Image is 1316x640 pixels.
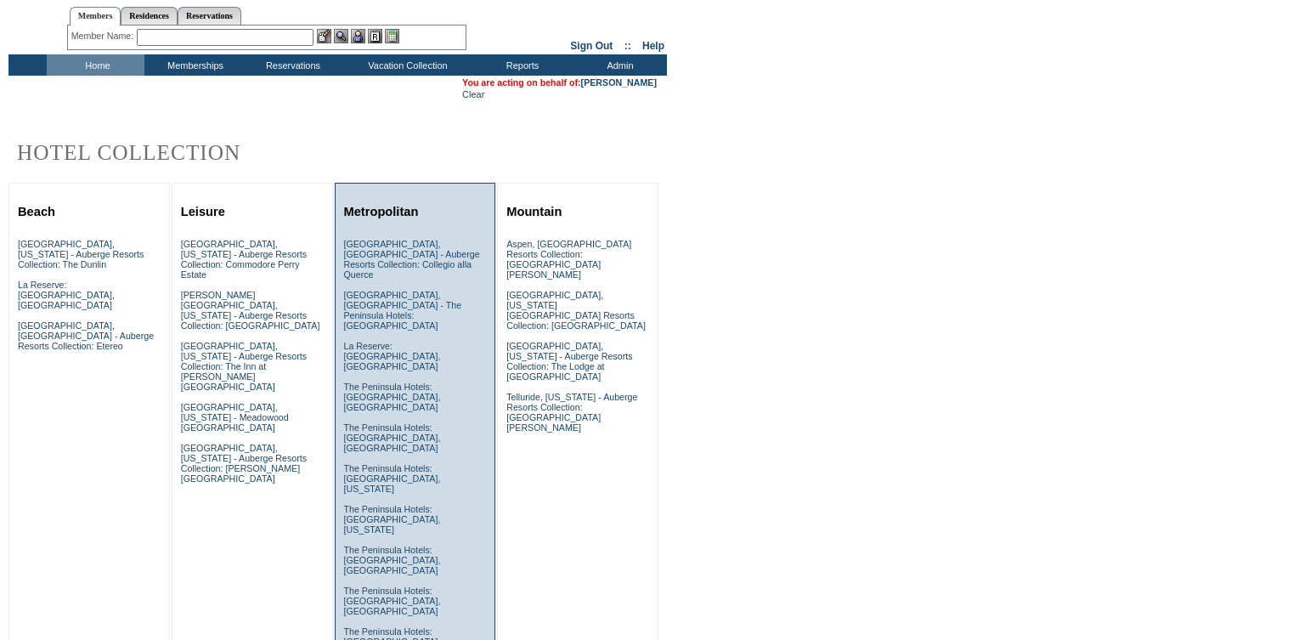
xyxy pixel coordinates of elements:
a: [PERSON_NAME] [581,77,657,88]
img: View [334,29,348,43]
a: Metropolitan [344,205,419,218]
td: Admin [569,54,667,76]
h2: Hotel Collection [17,140,658,165]
a: Telluride, [US_STATE] - Auberge Resorts Collection: [GEOGRAPHIC_DATA][PERSON_NAME] [506,392,637,433]
a: [GEOGRAPHIC_DATA], [US_STATE][GEOGRAPHIC_DATA] Resorts Collection: [GEOGRAPHIC_DATA] [506,290,646,331]
span: You are acting on behalf of: [462,77,657,88]
a: [GEOGRAPHIC_DATA], [US_STATE] - Auberge Resorts Collection: The Inn at [PERSON_NAME][GEOGRAPHIC_D... [181,341,307,392]
a: The Peninsula Hotels: [GEOGRAPHIC_DATA], [US_STATE] [344,463,441,494]
a: [GEOGRAPHIC_DATA], [US_STATE] - Auberge Resorts Collection: Commodore Perry Estate [181,239,307,280]
img: Impersonate [351,29,365,43]
td: Memberships [144,54,242,76]
a: [GEOGRAPHIC_DATA], [GEOGRAPHIC_DATA] - Auberge Resorts Collection: Collegio alla Querce [344,239,480,280]
img: b_calculator.gif [385,29,399,43]
img: Reservations [368,29,382,43]
a: Beach [18,205,55,218]
a: [GEOGRAPHIC_DATA], [GEOGRAPHIC_DATA] - Auberge Resorts Collection: Etereo [18,320,154,351]
a: [GEOGRAPHIC_DATA], [US_STATE] - Auberge Resorts Collection: [PERSON_NAME][GEOGRAPHIC_DATA] [181,443,307,484]
a: Reservations [178,7,241,25]
img: b_edit.gif [317,29,331,43]
a: Leisure [181,205,225,218]
a: [GEOGRAPHIC_DATA], [GEOGRAPHIC_DATA] - The Peninsula Hotels: [GEOGRAPHIC_DATA] [344,290,462,331]
td: Reservations [242,54,340,76]
a: La Reserve: [GEOGRAPHIC_DATA], [GEOGRAPHIC_DATA] [18,280,115,310]
a: The Peninsula Hotels: [GEOGRAPHIC_DATA], [GEOGRAPHIC_DATA] [344,382,441,412]
a: The Peninsula Hotels: [GEOGRAPHIC_DATA], [GEOGRAPHIC_DATA] [344,586,441,616]
a: The Peninsula Hotels: [GEOGRAPHIC_DATA], [GEOGRAPHIC_DATA] [344,545,441,575]
a: [GEOGRAPHIC_DATA], [US_STATE] - Auberge Resorts Collection: The Dunlin [18,239,144,269]
td: Home [47,54,144,76]
a: The Peninsula Hotels: [GEOGRAPHIC_DATA], [GEOGRAPHIC_DATA] [344,422,441,453]
td: Vacation Collection [340,54,472,76]
a: Aspen, [GEOGRAPHIC_DATA] Resorts Collection: [GEOGRAPHIC_DATA][PERSON_NAME] [506,239,631,280]
a: Sign Out [570,40,613,52]
a: Help [642,40,664,52]
a: Residences [121,7,178,25]
a: [GEOGRAPHIC_DATA], [US_STATE] - Auberge Resorts Collection: The Lodge at [GEOGRAPHIC_DATA] [506,341,632,382]
a: [GEOGRAPHIC_DATA], [US_STATE] - Meadowood [GEOGRAPHIC_DATA] [181,402,289,433]
a: La Reserve: [GEOGRAPHIC_DATA], [GEOGRAPHIC_DATA] [344,341,441,371]
div: Member Name: [71,29,137,43]
span: :: [624,40,631,52]
td: Reports [472,54,569,76]
a: Mountain [506,205,562,218]
a: The Peninsula Hotels: [GEOGRAPHIC_DATA], [US_STATE] [344,504,441,535]
a: [PERSON_NAME][GEOGRAPHIC_DATA], [US_STATE] - Auberge Resorts Collection: [GEOGRAPHIC_DATA] [181,290,320,331]
a: Clear [462,89,484,99]
a: Members [70,7,121,25]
